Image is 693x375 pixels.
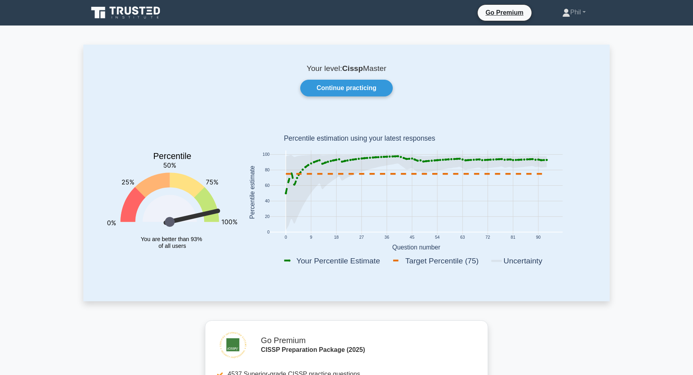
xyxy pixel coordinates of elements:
[310,236,312,240] text: 9
[263,153,270,157] text: 100
[102,64,591,73] p: Your level: Master
[536,236,541,240] text: 90
[384,236,389,240] text: 36
[267,230,270,235] text: 0
[392,244,441,251] text: Question number
[265,168,270,173] text: 80
[285,236,287,240] text: 0
[334,236,339,240] text: 18
[265,215,270,219] text: 20
[158,243,186,249] tspan: of all users
[284,135,435,143] text: Percentile estimation using your latest responses
[435,236,440,240] text: 54
[300,80,393,96] a: Continue practicing
[359,236,364,240] text: 27
[460,236,465,240] text: 63
[486,236,490,240] text: 72
[342,64,363,73] b: Cissp
[410,236,415,240] text: 45
[481,8,528,18] a: Go Premium
[543,4,605,20] a: Phil
[265,199,270,204] text: 40
[249,166,256,219] text: Percentile estimate
[511,236,516,240] text: 81
[265,184,270,188] text: 60
[141,236,202,242] tspan: You are better than 93%
[153,152,191,161] text: Percentile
